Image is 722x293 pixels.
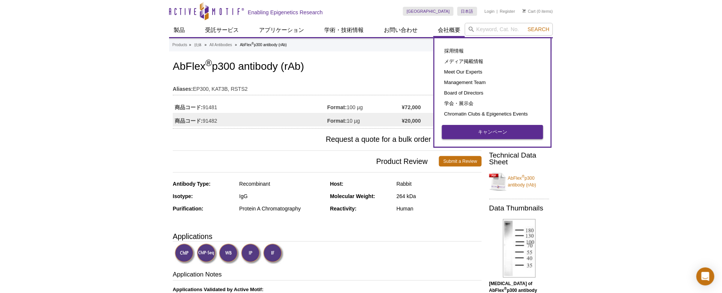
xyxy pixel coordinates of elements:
[489,152,549,165] h2: Technical Data Sheet
[255,23,309,37] a: アプリケーション
[402,104,421,111] strong: ¥72,000
[503,219,536,278] img: AbFlex<sup>®</sup> p300 antibody (rAb) tested by Western blot.
[330,206,357,212] strong: Reactivity:
[442,77,543,88] a: Management Team
[330,181,344,187] strong: Host:
[173,99,327,113] td: 91481
[327,113,402,126] td: 10 µg
[403,7,454,16] a: [GEOGRAPHIC_DATA]
[240,43,287,47] li: AbFlex p300 antibody (rAb)
[442,109,543,119] a: Chromatin Clubs & Epigenetics Events
[173,193,193,199] strong: Isotype:
[175,117,203,124] strong: 商品コード:
[197,243,217,264] img: ChIP-Seq Validated
[175,243,195,264] img: ChIP Validated
[173,156,439,167] span: Product Review
[442,67,543,77] a: Meet Our Experts
[379,23,422,37] a: お問い合わせ
[194,42,202,48] a: 抗体
[327,99,402,113] td: 100 µg
[442,56,543,67] a: メディア掲載情報
[239,193,324,200] div: IgG
[210,42,232,48] a: All Antibodies
[397,193,482,200] div: 264 kDa
[442,98,543,109] a: 学会・展示会
[697,267,715,285] div: Open Intercom Messenger
[263,243,284,264] img: Immunofluorescence Validated
[442,46,543,56] a: 採用情報
[465,23,553,36] input: Keyword, Cat. No.
[523,7,553,16] li: (0 items)
[526,26,552,33] button: Search
[457,7,477,16] a: 日本語
[173,181,211,187] strong: Antibody Type:
[219,243,240,264] img: Western Blot Validated
[442,88,543,98] a: Board of Directors
[327,104,347,111] strong: Format:
[402,117,421,124] strong: ¥20,000
[504,287,507,291] sup: ®
[433,23,465,37] a: 会社概要
[201,23,243,37] a: 受託サービス
[173,134,442,145] span: Request a quote for a bulk order
[239,205,324,212] div: Protein A Chromatography
[173,287,264,292] b: Applications Validated by Active Motif:
[327,117,347,124] strong: Format:
[330,193,375,199] strong: Molecular Weight:
[439,156,482,167] a: Submit a Review
[189,43,191,47] li: »
[173,206,204,212] strong: Purification:
[522,174,524,179] sup: ®
[175,104,203,111] strong: 商品コード:
[442,125,543,139] a: キャンペーン
[173,81,482,93] td: EP300, KAT3B, RSTS2
[397,180,482,187] div: Rabbit
[489,205,549,212] h2: Data Thumbnails
[205,58,212,68] sup: ®
[172,42,187,48] a: Products
[173,86,193,92] strong: Aliases:
[523,9,526,13] img: Your Cart
[248,9,323,16] h2: Enabling Epigenetics Research
[523,9,536,14] a: Cart
[320,23,368,37] a: 学術・技術情報
[497,7,498,16] li: |
[239,180,324,187] div: Recombinant
[173,270,482,281] h3: Application Notes
[397,205,482,212] div: Human
[235,43,237,47] li: »
[528,26,550,32] span: Search
[241,243,262,264] img: Immunoprecipitation Validated
[489,170,549,193] a: AbFlex®p300 antibody (rAb)
[485,9,495,14] a: Login
[173,231,482,242] h3: Applications
[169,23,189,37] a: 製品
[173,113,327,126] td: 91482
[173,61,482,74] h1: AbFlex p300 antibody (rAb)
[500,9,515,14] a: Register
[205,43,207,47] li: »
[252,42,254,45] sup: ®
